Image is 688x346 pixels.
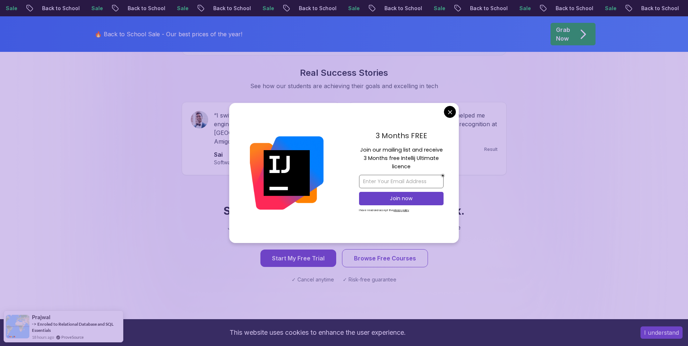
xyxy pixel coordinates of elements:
[556,25,570,43] p: Grab Now
[342,249,428,267] button: Browse Free Courses
[32,321,114,333] a: Enroled to Relational Database and SQL Essentials
[510,5,533,12] p: Sale
[595,5,618,12] p: Sale
[289,5,338,12] p: Back to School
[253,5,276,12] p: Sale
[32,321,37,327] span: ->
[5,325,630,341] div: This website uses cookies to enhance the user experience.
[292,276,334,283] span: ✓ Cancel anytime
[90,67,598,79] h3: Real Success Stories
[199,204,489,217] h3: Start Free. Build Your First Project This Week.
[32,314,50,320] span: Prajwal
[167,5,190,12] p: Sale
[338,5,362,12] p: Sale
[95,30,242,38] p: 🔥 Back to School Sale - Our best prices of the year!
[61,334,84,340] a: ProveSource
[6,315,29,338] img: provesource social proof notification image
[546,5,595,12] p: Back to School
[214,111,331,146] p: “ I switched from business to software engineering and landed at [GEOGRAPHIC_DATA] [DATE] thanks ...
[32,334,54,340] span: 18 hours ago
[222,223,466,240] p: Join thousands of developers who have transformed their careers with Amigoscode Pro
[424,5,447,12] p: Sale
[214,159,286,166] p: Software Engineer @ Amazon
[118,5,167,12] p: Back to School
[260,250,336,267] button: Start My Free Trial
[343,276,396,283] span: ✓ Risk-free guarantee
[214,150,286,159] p: Sai
[460,5,510,12] p: Back to School
[82,5,105,12] p: Sale
[484,147,498,152] p: Result
[631,5,681,12] p: Back to School
[203,5,253,12] p: Back to School
[640,326,683,339] button: Accept cookies
[191,111,208,128] img: Sai
[375,5,424,12] p: Back to School
[32,5,82,12] p: Back to School
[222,82,466,90] p: See how our students are achieving their goals and excelling in tech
